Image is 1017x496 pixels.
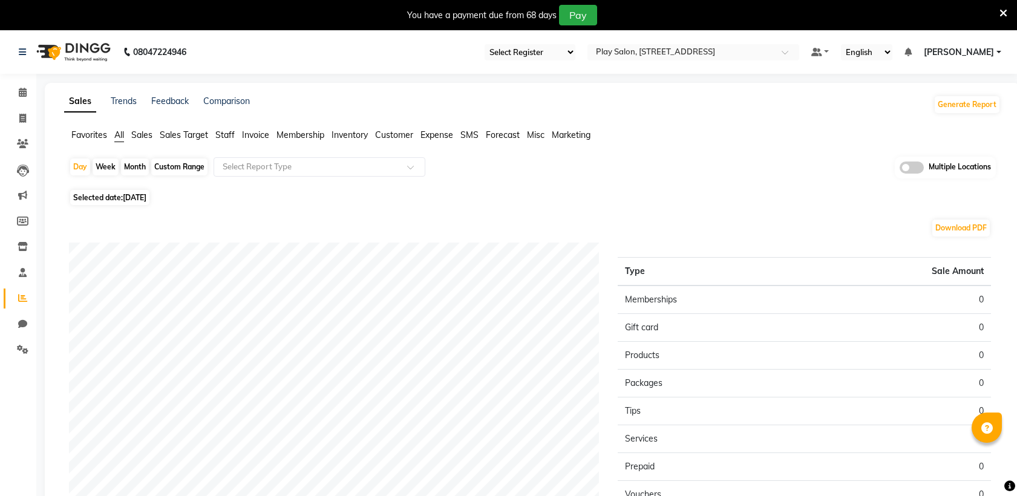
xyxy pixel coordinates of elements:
[160,129,208,140] span: Sales Target
[804,257,991,286] th: Sale Amount
[151,96,189,106] a: Feedback
[935,96,999,113] button: Generate Report
[123,193,146,202] span: [DATE]
[618,369,805,397] td: Packages
[804,369,991,397] td: 0
[804,452,991,480] td: 0
[70,190,149,205] span: Selected date:
[460,129,479,140] span: SMS
[804,341,991,369] td: 0
[131,129,152,140] span: Sales
[804,397,991,425] td: 0
[618,286,805,314] td: Memberships
[407,9,557,22] div: You have a payment due from 68 days
[71,129,107,140] span: Favorites
[804,313,991,341] td: 0
[618,313,805,341] td: Gift card
[151,158,208,175] div: Custom Range
[332,129,368,140] span: Inventory
[133,35,186,69] b: 08047224946
[618,341,805,369] td: Products
[618,397,805,425] td: Tips
[929,162,991,174] span: Multiple Locations
[114,129,124,140] span: All
[924,46,994,59] span: [PERSON_NAME]
[559,5,597,25] button: Pay
[93,158,119,175] div: Week
[527,129,544,140] span: Misc
[70,158,90,175] div: Day
[932,220,990,237] button: Download PDF
[618,425,805,452] td: Services
[111,96,137,106] a: Trends
[420,129,453,140] span: Expense
[121,158,149,175] div: Month
[804,425,991,452] td: 0
[804,286,991,314] td: 0
[64,91,96,113] a: Sales
[552,129,590,140] span: Marketing
[31,35,114,69] img: logo
[276,129,324,140] span: Membership
[486,129,520,140] span: Forecast
[203,96,250,106] a: Comparison
[618,257,805,286] th: Type
[242,129,269,140] span: Invoice
[618,452,805,480] td: Prepaid
[375,129,413,140] span: Customer
[215,129,235,140] span: Staff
